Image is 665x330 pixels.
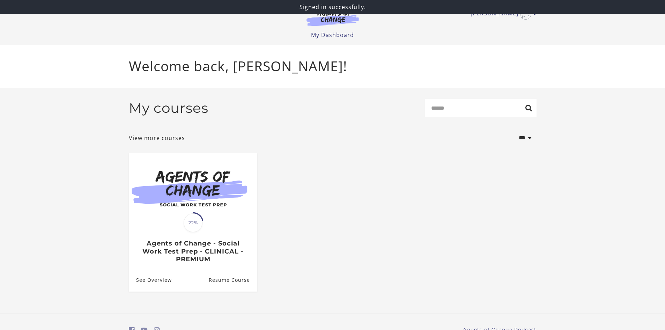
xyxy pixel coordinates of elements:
[129,134,185,142] a: View more courses
[129,100,208,116] h2: My courses
[129,269,172,291] a: Agents of Change - Social Work Test Prep - CLINICAL - PREMIUM: See Overview
[299,10,366,26] img: Agents of Change Logo
[471,8,533,20] a: Toggle menu
[311,31,354,39] a: My Dashboard
[129,56,537,76] p: Welcome back, [PERSON_NAME]!
[3,3,662,11] p: Signed in successfully.
[208,269,257,291] a: Agents of Change - Social Work Test Prep - CLINICAL - PREMIUM: Resume Course
[184,213,202,232] span: 22%
[136,240,250,263] h3: Agents of Change - Social Work Test Prep - CLINICAL - PREMIUM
